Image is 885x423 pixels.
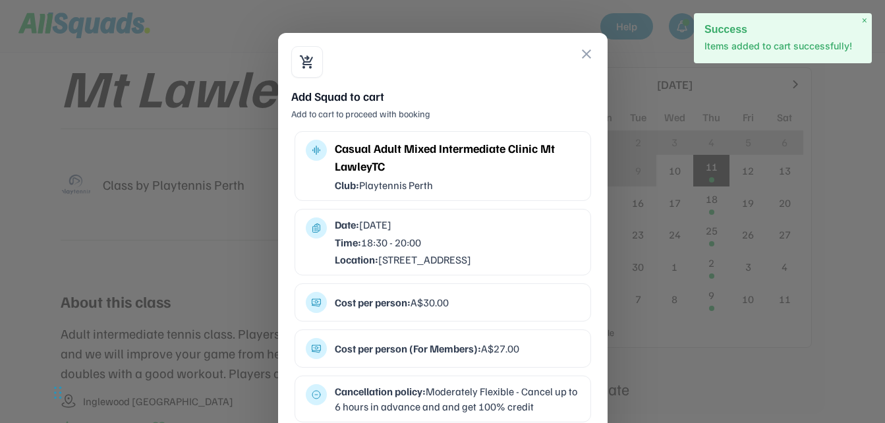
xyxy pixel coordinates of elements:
[335,253,378,266] strong: Location:
[335,385,426,398] strong: Cancellation policy:
[291,88,594,105] div: Add Squad to cart
[335,252,580,267] div: [STREET_ADDRESS]
[335,342,481,355] strong: Cost per person (For Members):
[704,24,861,35] h2: Success
[335,235,580,250] div: 18:30 - 20:00
[335,296,411,309] strong: Cost per person:
[335,236,361,249] strong: Time:
[335,295,580,310] div: A$30.00
[299,54,315,70] button: shopping_cart_checkout
[862,15,867,26] span: ×
[291,107,594,121] div: Add to cart to proceed with booking
[335,179,359,192] strong: Club:
[335,217,580,232] div: [DATE]
[579,46,594,62] button: close
[335,218,359,231] strong: Date:
[335,178,580,192] div: Playtennis Perth
[335,384,580,414] div: Moderately Flexible - Cancel up to 6 hours in advance and and get 100% credit
[335,140,580,175] div: Casual Adult Mixed Intermediate Clinic Mt LawleyTC
[335,341,580,356] div: A$27.00
[311,145,322,155] button: multitrack_audio
[704,40,861,53] p: Items added to cart successfully!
